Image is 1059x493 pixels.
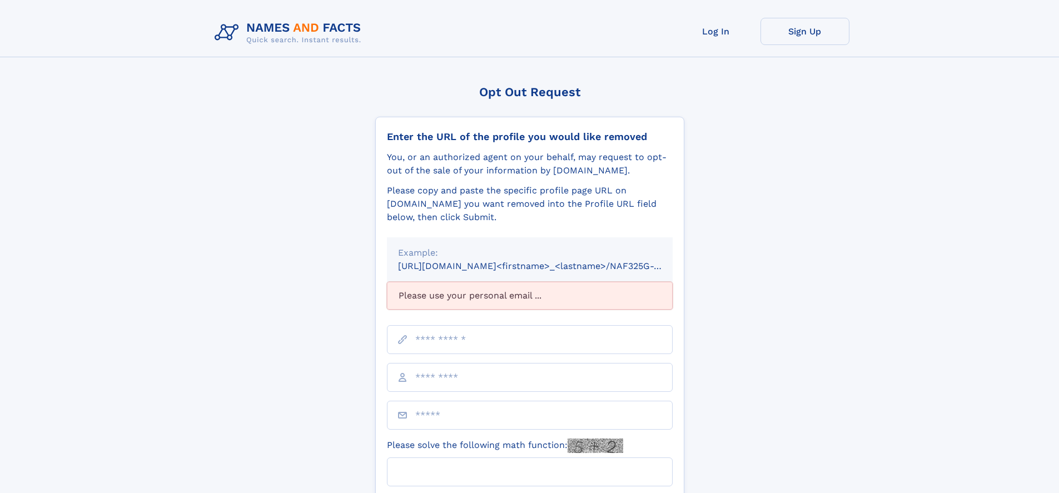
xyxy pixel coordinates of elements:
div: Please use your personal email ... [387,282,673,310]
div: Example: [398,246,662,260]
div: Opt Out Request [375,85,684,99]
label: Please solve the following math function: [387,439,623,453]
a: Log In [672,18,760,45]
div: Please copy and paste the specific profile page URL on [DOMAIN_NAME] you want removed into the Pr... [387,184,673,224]
img: Logo Names and Facts [210,18,370,48]
div: You, or an authorized agent on your behalf, may request to opt-out of the sale of your informatio... [387,151,673,177]
a: Sign Up [760,18,849,45]
small: [URL][DOMAIN_NAME]<firstname>_<lastname>/NAF325G-xxxxxxxx [398,261,694,271]
div: Enter the URL of the profile you would like removed [387,131,673,143]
